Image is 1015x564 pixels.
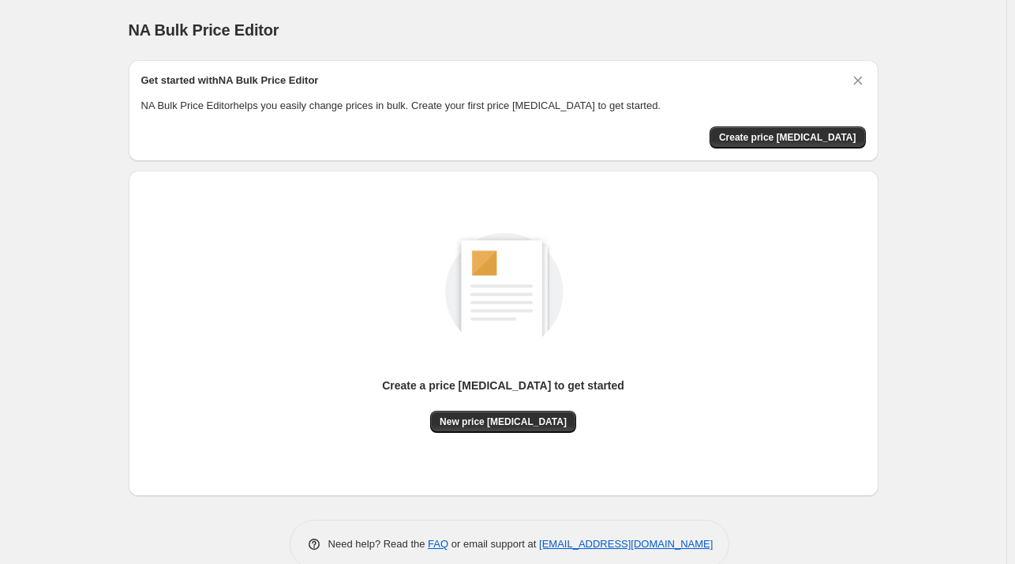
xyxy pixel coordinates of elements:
span: New price [MEDICAL_DATA] [440,415,567,428]
button: New price [MEDICAL_DATA] [430,411,576,433]
p: Create a price [MEDICAL_DATA] to get started [382,378,624,393]
a: FAQ [428,538,448,550]
a: [EMAIL_ADDRESS][DOMAIN_NAME] [539,538,713,550]
span: or email support at [448,538,539,550]
span: Need help? Read the [328,538,429,550]
button: Create price change job [710,126,866,149]
span: Create price [MEDICAL_DATA] [719,131,856,144]
p: NA Bulk Price Editor helps you easily change prices in bulk. Create your first price [MEDICAL_DAT... [141,98,866,114]
h2: Get started with NA Bulk Price Editor [141,73,319,88]
span: NA Bulk Price Editor [129,21,279,39]
button: Dismiss card [850,73,866,88]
